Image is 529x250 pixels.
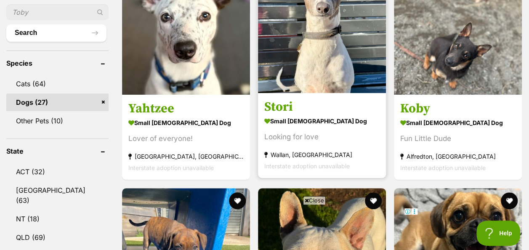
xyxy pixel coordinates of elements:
[264,115,380,128] strong: small [DEMOGRAPHIC_DATA] Dog
[6,59,109,67] header: Species
[128,133,244,145] div: Lover of everyone!
[264,149,380,161] strong: Wallan, [GEOGRAPHIC_DATA]
[476,221,521,246] iframe: Help Scout Beacon - Open
[400,165,486,172] span: Interstate adoption unavailable
[394,95,522,180] a: Koby small [DEMOGRAPHIC_DATA] Dog Fun Little Dude Alfredton, [GEOGRAPHIC_DATA] Interstate adoptio...
[6,181,109,209] a: [GEOGRAPHIC_DATA] (63)
[400,117,516,129] strong: small [DEMOGRAPHIC_DATA] Dog
[6,147,109,155] header: State
[122,95,250,180] a: Yahtzee small [DEMOGRAPHIC_DATA] Dog Lover of everyone! [GEOGRAPHIC_DATA], [GEOGRAPHIC_DATA] Inte...
[6,112,109,130] a: Other Pets (10)
[112,208,418,246] iframe: Advertisement
[6,24,106,41] button: Search
[264,132,380,143] div: Looking for love
[6,93,109,111] a: Dogs (27)
[128,101,244,117] h3: Yahtzee
[6,75,109,93] a: Cats (64)
[6,210,109,228] a: NT (18)
[365,192,382,209] button: favourite
[128,165,214,172] span: Interstate adoption unavailable
[501,192,518,209] button: favourite
[303,196,326,205] span: Close
[400,133,516,145] div: Fun Little Dude
[264,163,350,170] span: Interstate adoption unavailable
[400,151,516,162] strong: Alfredton, [GEOGRAPHIC_DATA]
[6,229,109,246] a: QLD (69)
[6,4,109,20] input: Toby
[264,99,380,115] h3: Stori
[400,101,516,117] h3: Koby
[128,117,244,129] strong: small [DEMOGRAPHIC_DATA] Dog
[258,93,386,178] a: Stori small [DEMOGRAPHIC_DATA] Dog Looking for love Wallan, [GEOGRAPHIC_DATA] Interstate adoption...
[128,151,244,162] strong: [GEOGRAPHIC_DATA], [GEOGRAPHIC_DATA]
[6,163,109,181] a: ACT (32)
[229,192,246,209] button: favourite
